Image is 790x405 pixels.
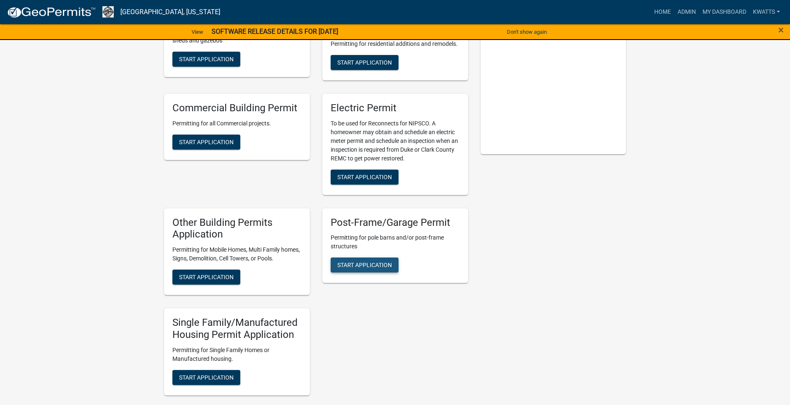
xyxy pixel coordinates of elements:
img: Newton County, Indiana [102,6,114,17]
button: Start Application [172,370,240,385]
button: Start Application [172,52,240,67]
p: Permitting for pole barns and/or post-frame structures [331,233,460,251]
span: Start Application [179,274,234,280]
a: Kwatts [750,4,783,20]
span: Start Application [337,173,392,180]
a: My Dashboard [699,4,750,20]
button: Start Application [172,270,240,285]
a: View [188,25,207,39]
button: Close [778,25,784,35]
p: Permitting for Single Family Homes or Manufactured housing. [172,346,302,363]
button: Start Application [331,55,399,70]
span: × [778,24,784,36]
span: Start Application [179,138,234,145]
a: [GEOGRAPHIC_DATA], [US_STATE] [120,5,220,19]
button: Don't show again [503,25,550,39]
p: Permitting for residential additions and remodels. [331,40,460,48]
h5: Post-Frame/Garage Permit [331,217,460,229]
button: Start Application [331,170,399,185]
h5: Single Family/Manufactured Housing Permit Application [172,317,302,341]
span: Start Application [337,262,392,268]
h5: Commercial Building Permit [172,102,302,114]
a: Home [651,4,674,20]
h5: Electric Permit [331,102,460,114]
p: Permitting for Mobile Homes, Multi Family homes, Signs, Demolition, Cell Towers, or Pools. [172,245,302,263]
span: Start Application [337,59,392,65]
span: Start Application [179,374,234,380]
button: Start Application [331,257,399,272]
button: Start Application [172,135,240,150]
a: Admin [674,4,699,20]
p: Permitting for all Commercial projects. [172,119,302,128]
strong: SOFTWARE RELEASE DETAILS FOR [DATE] [212,27,338,35]
p: To be used for Reconnects for NIPSCO. A homeowner may obtain and schedule an electric meter permi... [331,119,460,163]
span: Start Application [179,56,234,62]
h5: Other Building Permits Application [172,217,302,241]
